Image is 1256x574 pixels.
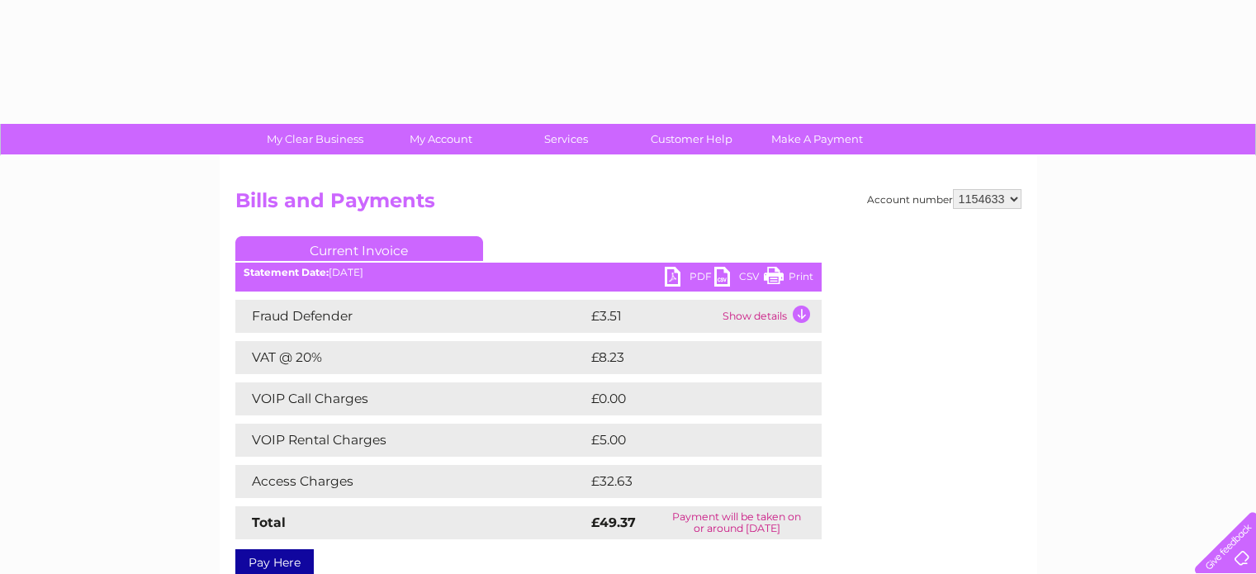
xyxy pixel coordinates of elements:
a: Services [498,124,634,154]
td: £8.23 [587,341,783,374]
a: Customer Help [623,124,760,154]
h2: Bills and Payments [235,189,1021,221]
a: Current Invoice [235,236,483,261]
td: Show details [718,300,822,333]
a: CSV [714,267,764,291]
td: £5.00 [587,424,784,457]
a: PDF [665,267,714,291]
a: Make A Payment [749,124,885,154]
td: £32.63 [587,465,788,498]
div: Account number [867,189,1021,209]
td: VAT @ 20% [235,341,587,374]
a: My Clear Business [247,124,383,154]
td: VOIP Call Charges [235,382,587,415]
td: Payment will be taken on or around [DATE] [652,506,822,539]
td: Fraud Defender [235,300,587,333]
a: My Account [372,124,509,154]
td: Access Charges [235,465,587,498]
b: Statement Date: [244,266,329,278]
a: Print [764,267,813,291]
td: £3.51 [587,300,718,333]
strong: £49.37 [591,515,636,530]
div: [DATE] [235,267,822,278]
td: £0.00 [587,382,784,415]
td: VOIP Rental Charges [235,424,587,457]
strong: Total [252,515,286,530]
